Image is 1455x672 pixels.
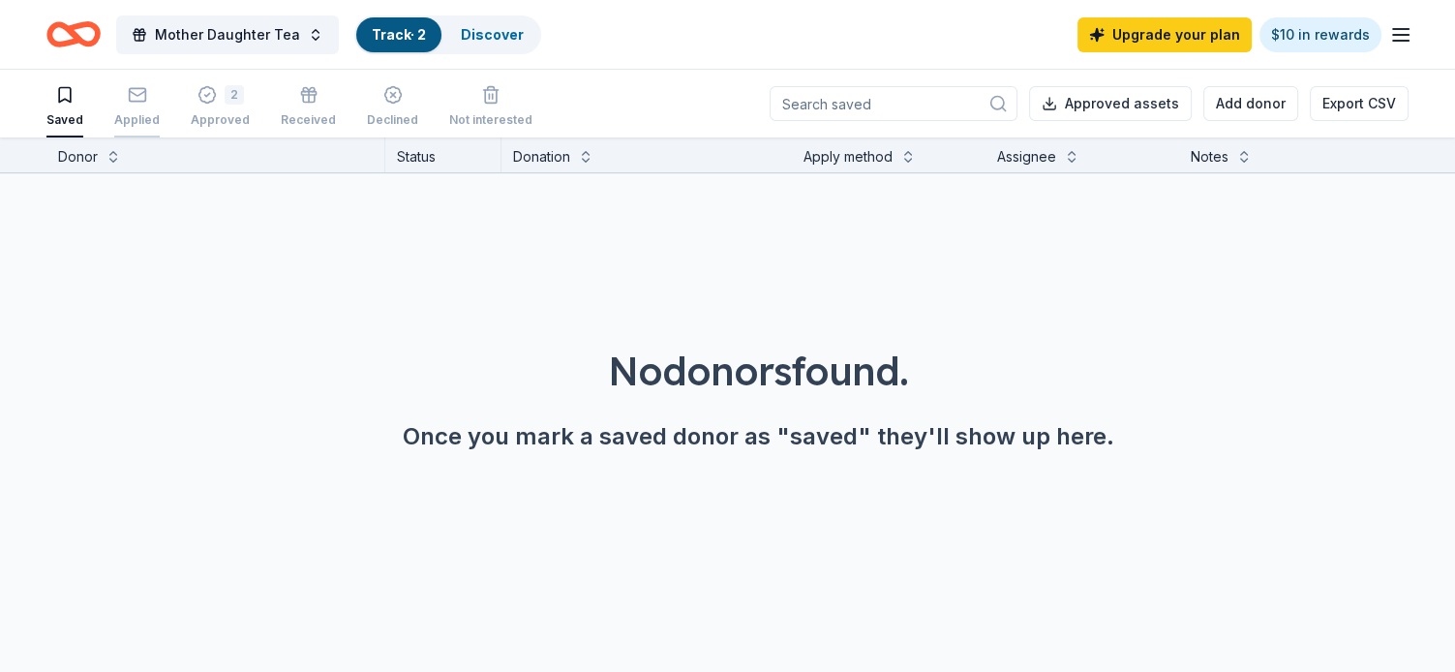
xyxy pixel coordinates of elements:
[46,77,83,137] button: Saved
[461,26,524,43] a: Discover
[1077,17,1252,52] a: Upgrade your plan
[1203,86,1298,121] button: Add donor
[770,86,1017,121] input: Search saved
[354,15,541,54] button: Track· 2Discover
[803,145,893,168] div: Apply method
[46,112,83,128] div: Saved
[449,112,532,128] div: Not interested
[513,145,570,168] div: Donation
[385,137,501,172] div: Status
[46,12,101,57] a: Home
[77,421,1440,452] div: Once you mark a saved donor as "saved" they'll show up here.
[1029,86,1192,121] button: Approved assets
[191,112,250,128] div: Approved
[114,112,160,128] div: Applied
[58,145,98,168] div: Donor
[449,77,532,137] button: Not interested
[77,344,1440,398] div: No donors found.
[155,23,300,46] span: Mother Daughter Tea
[372,26,426,43] a: Track· 2
[116,15,339,54] button: Mother Daughter Tea
[367,77,418,137] button: Declined
[1310,86,1409,121] button: Export CSV
[997,145,1056,168] div: Assignee
[114,77,160,137] button: Applied
[1191,145,1228,168] div: Notes
[281,77,336,137] button: Received
[225,85,244,105] div: 2
[191,77,250,137] button: 2Approved
[1259,17,1381,52] a: $10 in rewards
[367,112,418,128] div: Declined
[281,112,336,128] div: Received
